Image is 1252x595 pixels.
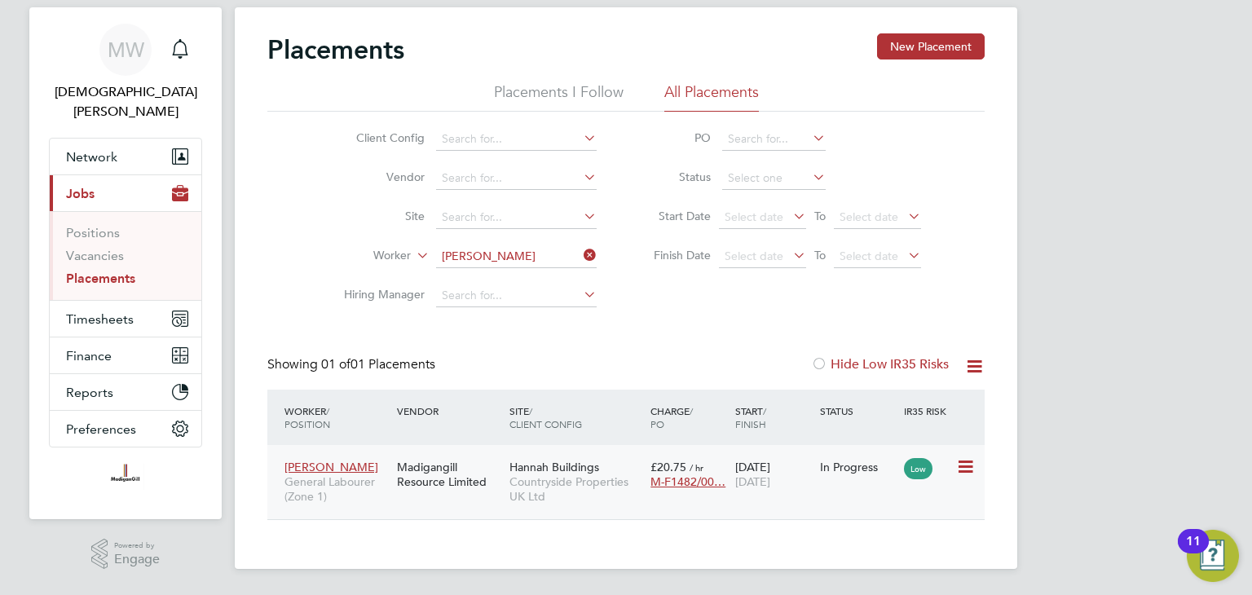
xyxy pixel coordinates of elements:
[509,474,642,504] span: Countryside Properties UK Ltd
[280,396,393,439] div: Worker
[66,248,124,263] a: Vacancies
[505,396,646,439] div: Site
[509,460,599,474] span: Hannah Buildings
[66,421,136,437] span: Preferences
[1187,530,1239,582] button: Open Resource Center, 11 new notifications
[725,249,783,263] span: Select date
[637,130,711,145] label: PO
[114,553,160,566] span: Engage
[331,130,425,145] label: Client Config
[650,404,693,430] span: / PO
[735,474,770,489] span: [DATE]
[284,404,330,430] span: / Position
[66,225,120,240] a: Positions
[267,356,439,373] div: Showing
[267,33,404,66] h2: Placements
[664,82,759,112] li: All Placements
[816,396,901,425] div: Status
[50,411,201,447] button: Preferences
[820,460,897,474] div: In Progress
[321,356,435,372] span: 01 Placements
[49,24,202,121] a: MW[DEMOGRAPHIC_DATA][PERSON_NAME]
[1186,541,1201,562] div: 11
[50,301,201,337] button: Timesheets
[321,356,350,372] span: 01 of
[50,139,201,174] button: Network
[494,82,624,112] li: Placements I Follow
[317,248,411,264] label: Worker
[436,167,597,190] input: Search for...
[722,167,826,190] input: Select one
[331,209,425,223] label: Site
[284,460,378,474] span: [PERSON_NAME]
[50,337,201,373] button: Finance
[811,356,949,372] label: Hide Low IR35 Risks
[436,206,597,229] input: Search for...
[66,186,95,201] span: Jobs
[107,464,143,490] img: madigangill-logo-retina.png
[731,452,816,497] div: [DATE]
[49,464,202,490] a: Go to home page
[809,245,831,266] span: To
[840,249,898,263] span: Select date
[66,149,117,165] span: Network
[66,385,113,400] span: Reports
[690,461,703,474] span: / hr
[809,205,831,227] span: To
[284,474,389,504] span: General Labourer (Zone 1)
[637,248,711,262] label: Finish Date
[900,396,956,425] div: IR35 Risk
[66,271,135,286] a: Placements
[393,452,505,497] div: Madigangill Resource Limited
[91,539,161,570] a: Powered byEngage
[722,128,826,151] input: Search for...
[725,209,783,224] span: Select date
[509,404,582,430] span: / Client Config
[108,39,144,60] span: MW
[650,474,725,489] span: M-F1482/00…
[637,209,711,223] label: Start Date
[436,128,597,151] input: Search for...
[840,209,898,224] span: Select date
[731,396,816,439] div: Start
[436,284,597,307] input: Search for...
[331,170,425,184] label: Vendor
[50,374,201,410] button: Reports
[650,460,686,474] span: £20.75
[877,33,985,59] button: New Placement
[50,175,201,211] button: Jobs
[66,311,134,327] span: Timesheets
[50,211,201,300] div: Jobs
[114,539,160,553] span: Powered by
[66,348,112,364] span: Finance
[29,7,222,519] nav: Main navigation
[436,245,597,268] input: Search for...
[646,396,731,439] div: Charge
[331,287,425,302] label: Hiring Manager
[735,404,766,430] span: / Finish
[280,451,985,465] a: [PERSON_NAME]General Labourer (Zone 1)Madigangill Resource LimitedHannah BuildingsCountryside Pro...
[637,170,711,184] label: Status
[49,82,202,121] span: Matthew Wise
[393,396,505,425] div: Vendor
[904,458,932,479] span: Low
